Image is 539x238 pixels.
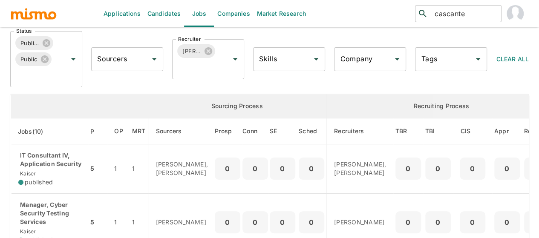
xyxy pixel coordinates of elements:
img: logo [10,7,57,20]
p: 0 [302,163,321,175]
span: Jobs(10) [18,126,55,137]
th: Approved [492,118,522,144]
span: P [90,126,105,137]
th: Sourcers [148,118,215,144]
p: 0 [399,163,418,175]
p: 0 [463,163,482,175]
p: 0 [399,216,418,228]
p: IT Consultant IV, Application Security [18,151,81,168]
th: Priority [88,118,107,144]
th: Connections [242,118,268,144]
th: Recruiters [326,118,393,144]
button: Open [391,53,403,65]
label: Status [16,27,32,34]
th: Prospects [215,118,242,144]
p: 0 [273,163,292,175]
p: 0 [429,163,447,175]
p: 0 [218,163,237,175]
p: 0 [273,216,292,228]
td: 1 [107,144,130,194]
span: Published [15,38,44,48]
p: [PERSON_NAME] [156,218,208,227]
span: Kaiser [18,170,36,177]
button: Open [310,53,322,65]
button: Open [67,53,79,65]
p: 0 [302,216,321,228]
span: published [25,178,53,186]
p: 0 [463,216,482,228]
img: Maia Reyes [507,5,524,22]
th: Sourcing Process [148,94,326,118]
th: Market Research Total [130,118,148,144]
th: To Be Reviewed [393,118,423,144]
span: Public [15,54,43,64]
div: [PERSON_NAME] [177,44,215,58]
p: 0 [246,216,265,228]
p: 0 [218,216,237,228]
td: 1 [130,144,148,194]
span: Kaiser [18,228,36,235]
label: Recruiter [178,35,201,43]
p: 0 [498,216,516,228]
th: Open Positions [107,118,130,144]
th: To Be Interviewed [423,118,453,144]
p: [PERSON_NAME], [PERSON_NAME] [156,160,208,177]
input: Candidate search [431,8,498,20]
p: [PERSON_NAME] [334,218,386,227]
div: Published [15,36,53,50]
th: Sched [297,118,326,144]
span: Clear All [496,55,529,63]
button: Open [229,53,241,65]
button: Open [148,53,160,65]
div: Public [15,52,52,66]
p: 0 [246,163,265,175]
p: 0 [498,163,516,175]
th: Sent Emails [268,118,297,144]
p: [PERSON_NAME], [PERSON_NAME] [334,160,386,177]
th: Client Interview Scheduled [453,118,492,144]
p: Manager, Cyber Security Testing Services [18,201,81,226]
p: 0 [429,216,447,228]
button: Open [472,53,484,65]
td: 5 [88,144,107,194]
span: [PERSON_NAME] [177,46,206,56]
